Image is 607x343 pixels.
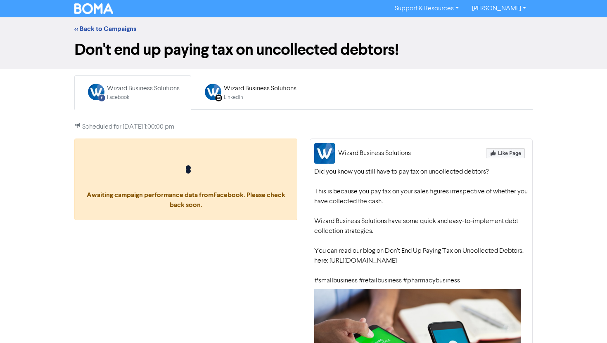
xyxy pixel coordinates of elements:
[74,122,533,132] p: Scheduled for [DATE] 1:00:00 pm
[74,3,113,14] img: BOMA Logo
[107,84,180,94] div: Wizard Business Solutions
[314,167,528,286] div: Did you know you still have to pay tax on uncollected debtors? This is because you pay tax on you...
[566,303,607,343] iframe: Chat Widget
[388,2,465,15] a: Support & Resources
[88,84,104,100] img: FACEBOOK_POST
[465,2,533,15] a: [PERSON_NAME]
[338,148,411,158] div: Wizard Business Solutions
[107,94,180,101] div: Facebook
[83,165,289,209] span: Awaiting campaign performance data from Facebook . Please check back soon.
[224,84,296,94] div: Wizard Business Solutions
[224,94,296,101] div: LinkedIn
[74,25,136,33] a: << Back to Campaigns
[314,143,335,164] img: Wizard Business Solutions
[74,40,533,59] h1: Don't end up paying tax on uncollected debtors!
[486,148,525,158] img: Like Page
[205,84,221,100] img: LINKEDIN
